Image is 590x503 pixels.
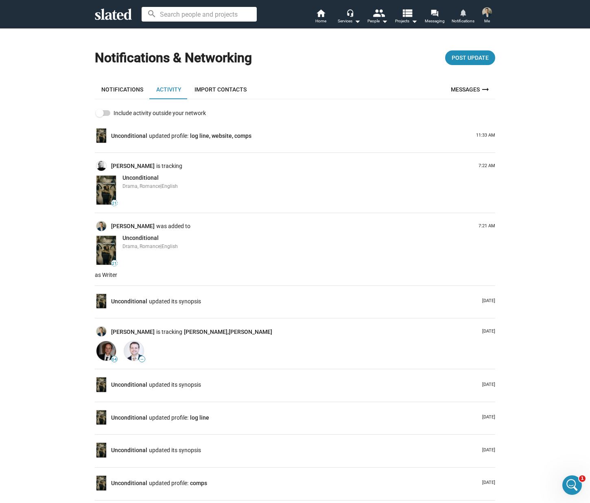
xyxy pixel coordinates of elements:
p: [DATE] [479,298,495,304]
span: log line, website, comps [190,132,251,140]
a: Notifications [95,80,150,99]
mat-icon: notifications [459,9,467,16]
p: 11:33 AM [473,133,495,139]
a: [PERSON_NAME] [111,162,156,170]
span: comps [190,479,207,487]
input: Search people and projects [142,7,257,22]
a: Unconditional [111,132,149,140]
span: Drama, Romance [122,244,160,249]
p: as Writer [95,271,495,279]
a: [PERSON_NAME] [111,222,156,230]
a: Unconditional [122,234,159,242]
p: 7:22 AM [475,163,495,169]
img: Gabriel Cohen [124,341,144,361]
p: 7:21 AM [475,223,495,229]
p: [DATE] [479,447,495,453]
mat-icon: home [316,8,326,18]
a: [PERSON_NAME], [184,328,229,336]
mat-icon: forum [430,9,438,17]
a: Import Contacts [188,80,253,99]
img: Unconditional [96,294,106,309]
span: updated its synopsis [149,446,203,454]
img: Kerry Orent [96,341,116,361]
button: Luke CheneyMe [477,6,497,27]
span: | [160,244,162,249]
span: updated its synopsis [149,381,203,389]
img: Luke Cheney [96,221,106,231]
button: Post Update [445,50,495,65]
span: 1 [579,475,586,482]
span: Post Update [452,50,489,65]
a: Unconditional [111,479,149,487]
span: [PERSON_NAME] [229,329,272,335]
img: Unconditional [96,176,116,205]
p: [DATE] [479,414,495,420]
a: Unconditional [95,234,118,266]
span: updated profile: [149,479,190,487]
p: [DATE] [479,329,495,335]
span: Notifications [452,16,474,26]
span: updated its synopsis [149,298,203,305]
img: Unconditional [96,128,106,143]
img: Luke Cheney [96,327,106,336]
button: People [363,8,392,26]
span: English [162,183,178,189]
img: Unconditional [96,476,106,490]
img: Unconditional [96,236,116,265]
a: Activity [150,80,188,99]
span: — [139,357,145,361]
mat-icon: headset_mic [346,9,354,16]
div: Services [338,16,361,26]
a: Messaging [420,8,449,26]
span: is tracking [156,162,184,170]
button: Projects [392,8,420,26]
span: Unconditional [122,235,159,241]
a: Home [306,8,335,26]
span: Home [315,16,326,26]
p: [DATE] [479,480,495,486]
mat-icon: arrow_drop_down [352,16,362,26]
img: Shelly Bancroft [96,161,106,171]
mat-icon: people [373,7,385,19]
h1: Notifications & Networking [95,49,252,67]
a: Unconditional [111,381,149,389]
a: [PERSON_NAME] [229,328,272,336]
span: Projects [395,16,417,26]
a: Unconditional [111,446,149,454]
span: 21 [111,201,117,206]
a: Unconditional [111,414,149,422]
span: English [162,244,178,249]
a: Notifications [449,8,477,26]
mat-icon: arrow_drop_down [380,16,389,26]
img: Unconditional [96,443,106,457]
span: Unconditional [122,174,159,181]
span: is tracking [156,328,184,336]
span: Include activity outside your network [114,108,206,118]
span: log line [190,414,209,422]
span: updated profile: [149,414,190,422]
span: Me [484,16,490,26]
iframe: Intercom live chat [562,475,582,495]
mat-icon: view_list [401,7,413,19]
mat-icon: arrow_right_alt [481,85,490,94]
span: 21 [111,261,117,266]
span: was added to [156,222,192,230]
a: Unconditional [95,174,118,206]
mat-icon: arrow_drop_down [409,16,419,26]
img: Luke Cheney [482,7,492,17]
img: Unconditional [96,377,106,392]
span: updated profile: [149,132,190,140]
a: [PERSON_NAME] [111,328,156,336]
span: Drama, Romance [122,183,160,189]
span: Messaging [425,16,445,26]
a: Unconditional [111,298,149,305]
span: | [160,183,162,189]
a: Unconditional [122,174,159,182]
a: Messages [446,80,495,99]
span: 64 [111,357,117,362]
span: [PERSON_NAME], [184,329,229,335]
div: People [367,16,388,26]
p: [DATE] [479,382,495,388]
button: Services [335,8,363,26]
img: Unconditional [96,410,106,425]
